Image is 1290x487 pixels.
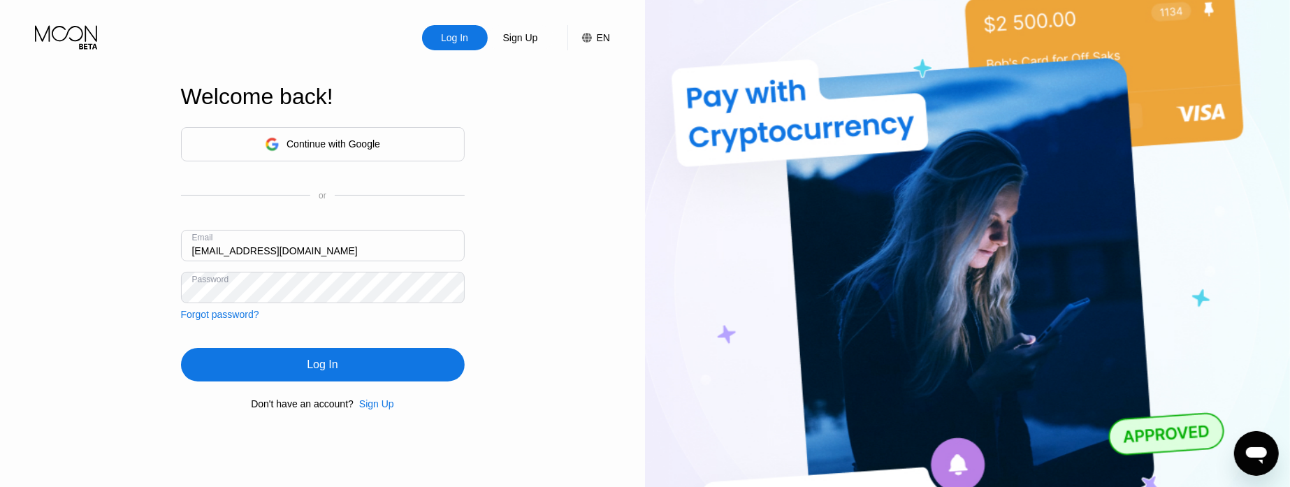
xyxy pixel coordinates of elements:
[488,25,553,50] div: Sign Up
[287,138,380,150] div: Continue with Google
[422,25,488,50] div: Log In
[251,398,354,409] div: Don't have an account?
[192,233,213,242] div: Email
[502,31,539,45] div: Sign Up
[597,32,610,43] div: EN
[1234,431,1279,476] iframe: Button to launch messaging window
[181,309,259,320] div: Forgot password?
[307,358,338,372] div: Log In
[567,25,610,50] div: EN
[181,348,465,381] div: Log In
[181,84,465,110] div: Welcome back!
[181,127,465,161] div: Continue with Google
[319,191,326,201] div: or
[359,398,394,409] div: Sign Up
[440,31,470,45] div: Log In
[192,275,229,284] div: Password
[354,398,394,409] div: Sign Up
